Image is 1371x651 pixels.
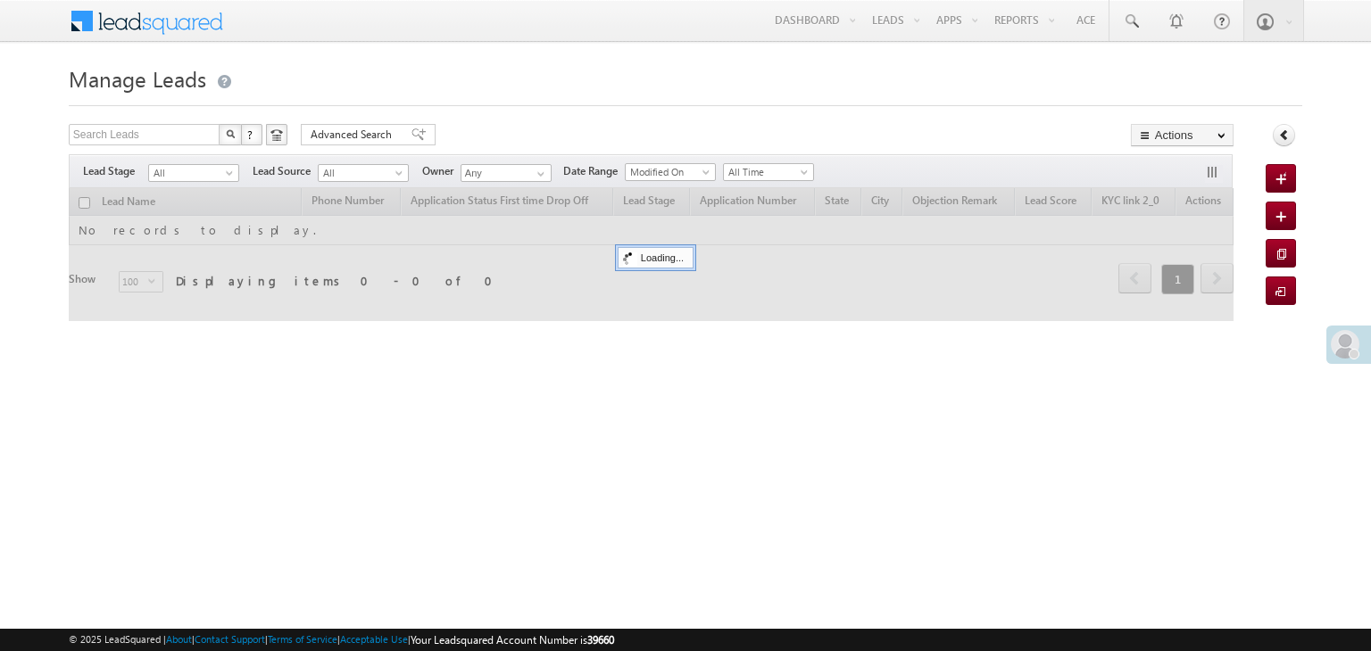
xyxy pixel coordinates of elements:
div: Loading... [618,247,694,268]
span: Your Leadsquared Account Number is [411,633,614,647]
img: Search [226,129,235,138]
span: All [149,165,234,181]
a: About [166,633,192,645]
span: 39660 [587,633,614,647]
button: ? [241,124,262,145]
span: Owner [422,163,461,179]
a: Modified On [625,163,716,181]
span: © 2025 LeadSquared | | | | | [69,631,614,648]
span: Lead Source [253,163,318,179]
a: All Time [723,163,814,181]
span: Lead Stage [83,163,148,179]
span: Date Range [563,163,625,179]
a: All [148,164,239,182]
span: Modified On [626,164,710,180]
span: All Time [724,164,809,180]
a: Show All Items [528,165,550,183]
button: Actions [1131,124,1234,146]
span: All [319,165,403,181]
a: Terms of Service [268,633,337,645]
span: Manage Leads [69,64,206,93]
span: Advanced Search [311,127,397,143]
a: Acceptable Use [340,633,408,645]
a: Contact Support [195,633,265,645]
input: Type to Search [461,164,552,182]
span: ? [247,127,255,142]
a: All [318,164,409,182]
